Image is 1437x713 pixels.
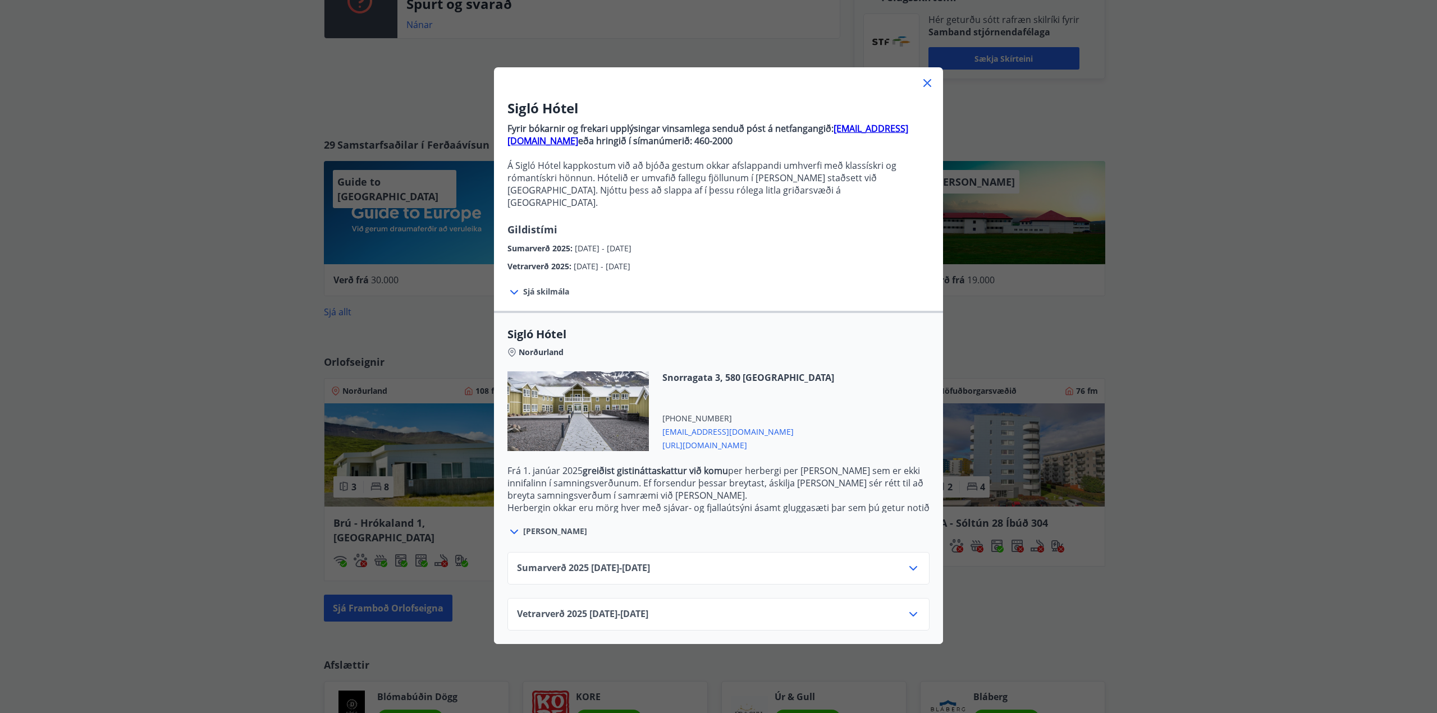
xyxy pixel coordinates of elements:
[517,562,650,575] span: Sumarverð 2025 [DATE] - [DATE]
[662,424,834,438] span: [EMAIL_ADDRESS][DOMAIN_NAME]
[507,464,930,502] p: Frá 1. janúar 2025 per herbergi per [PERSON_NAME] sem er ekki innifalinn í samningsverðunum. Ef f...
[662,413,834,424] span: [PHONE_NUMBER]
[578,135,733,147] strong: eða hringið í símanúmerið: 460-2000
[507,261,574,272] span: Vetrarverð 2025 :
[507,326,930,342] span: Sigló Hótel
[507,122,834,135] strong: Fyrir bókarnir og frekari upplýsingar vinsamlega senduð póst á netfangangið:
[507,159,930,209] p: Á Sigló Hótel kappkostum við að bjóða gestum okkar afslappandi umhverfi með klassískri og rómantí...
[662,371,834,384] span: Snorragata 3, 580 [GEOGRAPHIC_DATA]
[523,286,569,297] span: Sjá skilmála
[507,99,930,118] h3: Sigló Hótel
[523,526,587,537] span: [PERSON_NAME]
[575,243,631,254] span: [DATE] - [DATE]
[507,243,575,254] span: Sumarverð 2025 :
[507,122,908,147] a: [EMAIL_ADDRESS][DOMAIN_NAME]
[583,464,728,477] strong: greiðist gistináttaskattur við komu
[574,261,630,272] span: [DATE] - [DATE]
[517,608,648,621] span: Vetrarverð 2025 [DATE] - [DATE]
[507,223,557,236] span: Gildistími
[507,502,930,539] p: Herbergin okkar eru mörg hver með sjávar- og fjallaútsýni ásamt gluggasæti þar sem þú getur notið...
[662,438,834,451] span: [URL][DOMAIN_NAME]
[519,347,564,358] span: Norðurland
